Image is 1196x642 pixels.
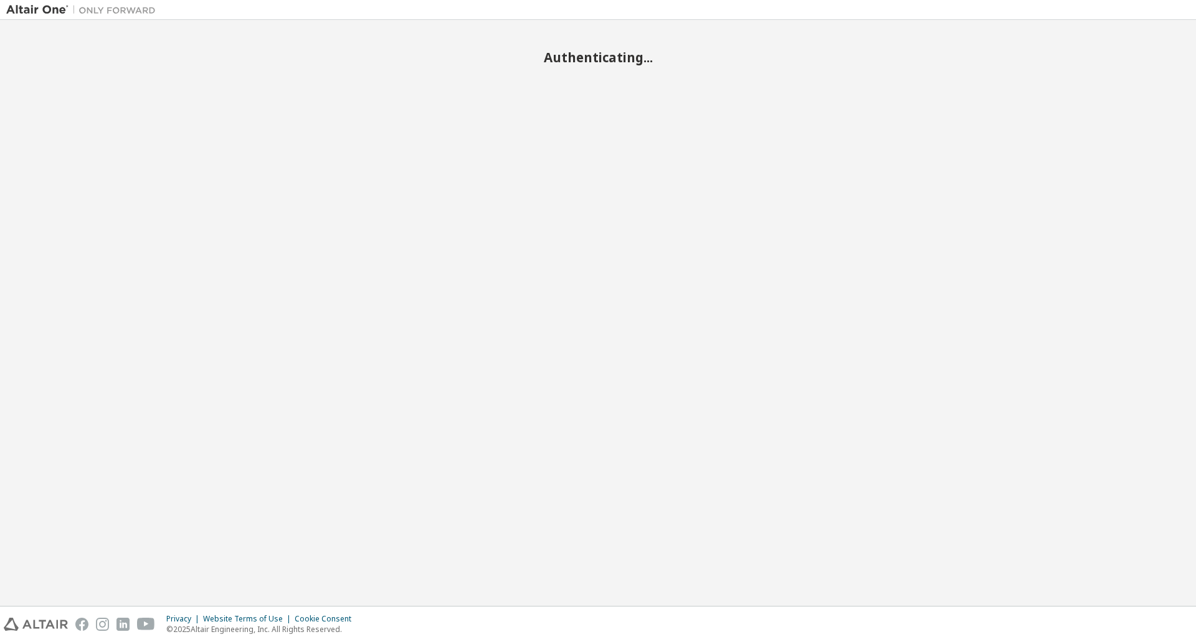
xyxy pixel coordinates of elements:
p: © 2025 Altair Engineering, Inc. All Rights Reserved. [166,624,359,635]
div: Privacy [166,614,203,624]
img: instagram.svg [96,618,109,631]
img: linkedin.svg [116,618,130,631]
div: Website Terms of Use [203,614,295,624]
img: altair_logo.svg [4,618,68,631]
img: facebook.svg [75,618,88,631]
img: youtube.svg [137,618,155,631]
div: Cookie Consent [295,614,359,624]
img: Altair One [6,4,162,16]
h2: Authenticating... [6,49,1190,65]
